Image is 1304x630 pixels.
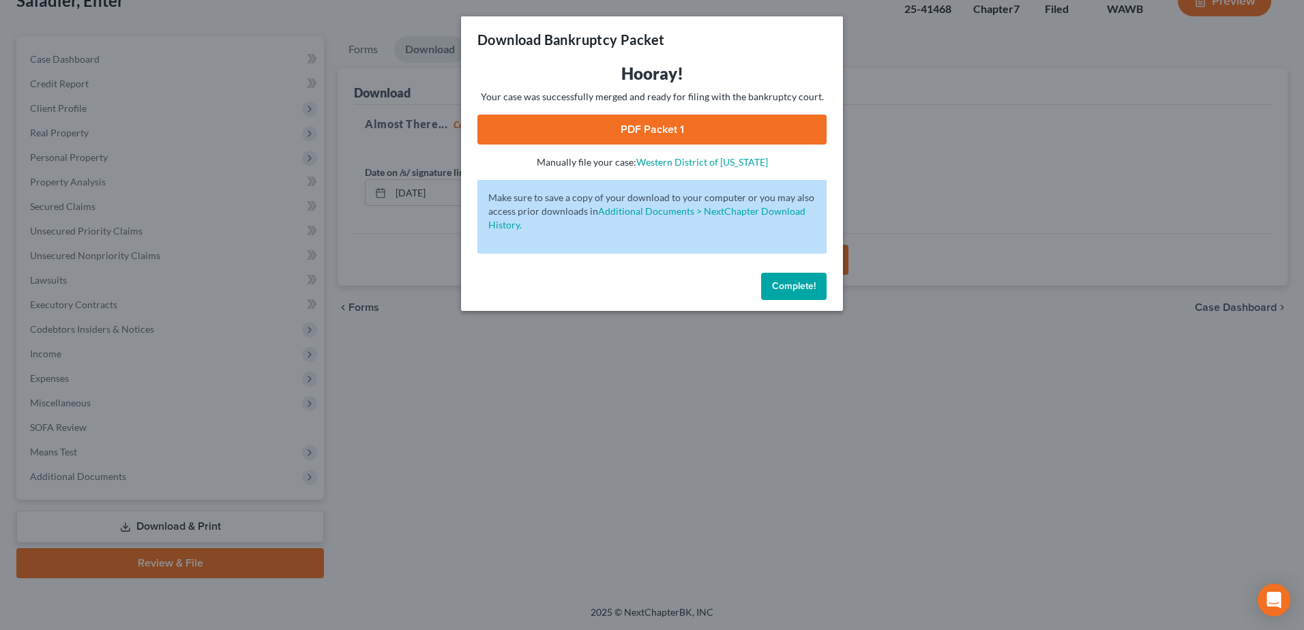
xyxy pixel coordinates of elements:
a: Western District of [US_STATE] [636,156,768,168]
div: Open Intercom Messenger [1258,584,1290,616]
p: Your case was successfully merged and ready for filing with the bankruptcy court. [477,90,827,104]
a: PDF Packet 1 [477,115,827,145]
h3: Download Bankruptcy Packet [477,30,664,49]
h3: Hooray! [477,63,827,85]
p: Manually file your case: [477,155,827,169]
a: Additional Documents > NextChapter Download History. [488,205,805,230]
span: Complete! [772,280,816,292]
button: Complete! [761,273,827,300]
p: Make sure to save a copy of your download to your computer or you may also access prior downloads in [488,191,816,232]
